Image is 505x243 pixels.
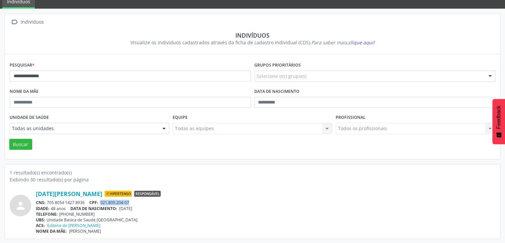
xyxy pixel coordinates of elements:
button: Feedback - Mostrar pesquisa [492,99,505,144]
i:  [10,17,19,27]
span: CNS: [36,200,45,205]
label: Grupos prioritários [254,60,301,71]
a: [DATE][PERSON_NAME] [36,190,102,197]
i: person [15,200,27,212]
span: [DATE] [119,206,132,211]
span: CPF: [89,200,98,205]
a:  Indivíduos [10,17,45,27]
i: Para saber mais, [311,39,375,46]
div: 705 8054 1427 8936 [36,200,495,205]
div: Visualize os indivíduos cadastrados através da ficha de cadastro individual (CDS). [14,39,491,46]
span: Todas as unidades [12,125,156,132]
span: 021.809.204-07 [100,200,129,205]
div: Unidade Basica de Saude [GEOGRAPHIC_DATA] [36,217,495,223]
label: Pesquisar [10,60,35,71]
div: [PHONE_NUMBER] [36,211,495,217]
div: Indivíduos [19,17,45,27]
label: Profissional [336,113,366,123]
div: 1 resultado(s) encontrado(s) [10,169,495,176]
span: DATA DE NASCIMENTO: [70,206,117,211]
label: Data de nascimento [254,87,299,97]
button: Buscar [9,139,32,150]
span: IDADE: [36,206,49,211]
span: clique aqui! [348,39,375,46]
label: Equipe [173,113,188,123]
label: Nome da mãe [10,87,39,97]
span: Responsável [134,191,161,197]
span: [PERSON_NAME] [69,228,101,234]
span: NOME DA MÃE: [36,228,67,234]
span: ACS: [36,223,45,228]
a: Edilene de [PERSON_NAME] [47,223,100,228]
div: 48 anos [36,206,495,211]
div: Indivíduos [14,32,491,39]
span: UBS: [36,217,45,223]
span: Selecione o(s) grupo(s) [257,73,306,80]
label: Unidade de saúde [10,113,49,123]
span: Hipertenso [105,191,132,197]
span: Feedback [496,106,502,129]
div: Exibindo 30 resultado(s) por página [10,176,495,183]
span: TELEFONE: [36,211,58,217]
